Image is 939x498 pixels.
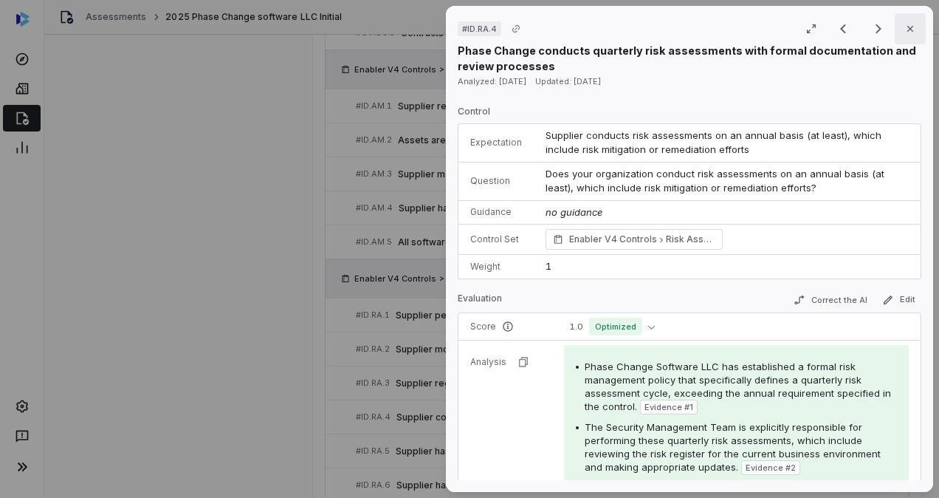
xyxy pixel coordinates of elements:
[458,76,526,86] span: Analyzed: [DATE]
[462,23,497,35] span: # ID.RA.4
[546,129,884,156] span: Supplier conducts risk assessments on an annual basis (at least), which include risk mitigation o...
[585,361,891,412] span: Phase Change Software LLC has established a formal risk management policy that specifically defin...
[470,137,522,149] p: Expectation
[876,291,921,309] button: Edit
[470,233,522,245] p: Control Set
[470,261,522,273] p: Weight
[644,401,693,413] span: Evidence # 1
[535,76,601,86] span: Updated: [DATE]
[546,260,551,272] span: 1
[569,232,715,247] span: Enabler V4 Controls Risk Assessment
[470,321,540,332] p: Score
[470,206,522,218] p: Guidance
[746,462,796,474] span: Evidence # 2
[470,356,506,368] p: Analysis
[458,43,921,74] p: Phase Change conducts quarterly risk assessments with formal documentation and review processes
[546,206,602,218] span: no guidance
[589,318,642,335] span: Optimized
[458,293,502,310] p: Evaluation
[470,175,522,187] p: Question
[458,106,921,123] p: Control
[864,20,893,38] button: Next result
[788,291,873,309] button: Correct the AI
[546,168,887,194] span: Does your organization conduct risk assessments on an annual basis (at least), which include risk...
[564,318,661,335] button: 1.0Optimized
[585,421,881,473] span: The Security Management Team is explicitly responsible for performing these quarterly risk assess...
[503,16,529,42] button: Copy link
[828,20,858,38] button: Previous result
